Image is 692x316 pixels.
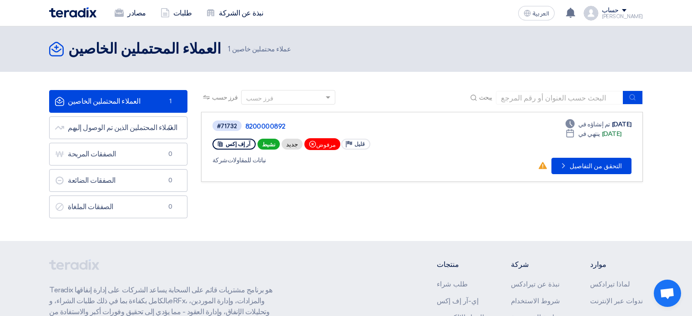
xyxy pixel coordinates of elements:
a: ندوات عبر الإنترنت [590,297,643,305]
span: العربية [533,10,549,17]
font: 0 [168,177,172,184]
font: مرفوض [316,141,336,148]
font: 8200000892 [245,122,285,130]
font: 0 [168,150,172,157]
font: 0 [168,124,172,131]
font: 0 [168,203,172,210]
font: حساب [602,6,618,14]
font: نباتات للمقاولات [227,156,266,164]
div: Open chat [654,280,681,307]
font: الصفقات الملغاة [68,202,113,211]
a: مصادر [107,3,153,23]
font: يبحث [479,94,492,101]
font: موارد [590,260,606,269]
a: الصفقات الضائعة0 [49,169,187,192]
a: 8200000892 [245,122,473,130]
a: شروط الاستخدام [511,297,560,305]
font: 1 [228,45,230,53]
font: العملاء المحتملين الخاصين [68,42,221,57]
font: [DATE] [612,120,631,128]
img: شعار تيرادكس [49,7,96,18]
a: الصفقات الملغاة0 [49,196,187,218]
img: profile_test.png [584,6,598,20]
font: الصفقات الضائعة [68,176,116,185]
font: الصفقات المربحة [68,150,116,158]
font: [DATE] [602,130,621,138]
font: مصادر [127,9,146,17]
a: طلب شراء [437,280,468,288]
font: عملاء محتملين خاصين [232,45,291,53]
font: التحقق من التفاصيل [570,162,622,170]
font: منتجات [437,260,459,269]
font: #71732 [217,123,237,130]
font: فرز حسب [246,95,273,102]
font: فرز حسب [212,94,238,101]
font: نشيط [262,141,275,148]
button: العربية [518,6,555,20]
button: التحقق من التفاصيل [551,158,631,174]
font: جديد [286,141,298,148]
font: العملاء المحتملين الذين تم الوصول إليهم [68,123,177,132]
font: شركة [212,156,227,164]
a: لماذا تيرادكس [590,280,630,288]
a: العملاء المحتملين الذين تم الوصول إليهم0 [49,116,187,139]
font: [PERSON_NAME] [602,14,643,20]
font: 1 [169,98,172,105]
font: آر إف إكس [226,141,250,147]
font: نبذة عن الشركة [219,9,263,17]
font: تم إنشاؤه في [578,120,610,128]
a: الصفقات المربحة0 [49,143,187,166]
input: البحث حسب العنوان أو رقم المرجع [496,91,623,105]
font: شركة [511,260,529,269]
a: طلبات [153,3,199,23]
a: إي-آر إف إكس [437,297,479,305]
font: العملاء المحتملين الخاصين [68,97,140,105]
a: العملاء المحتملين الخاصين1 [49,90,187,113]
font: ينتهي في [578,130,600,138]
font: طلبات [173,9,192,17]
a: نبذة عن تيرادكس [511,280,560,288]
font: قليل [354,141,365,147]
